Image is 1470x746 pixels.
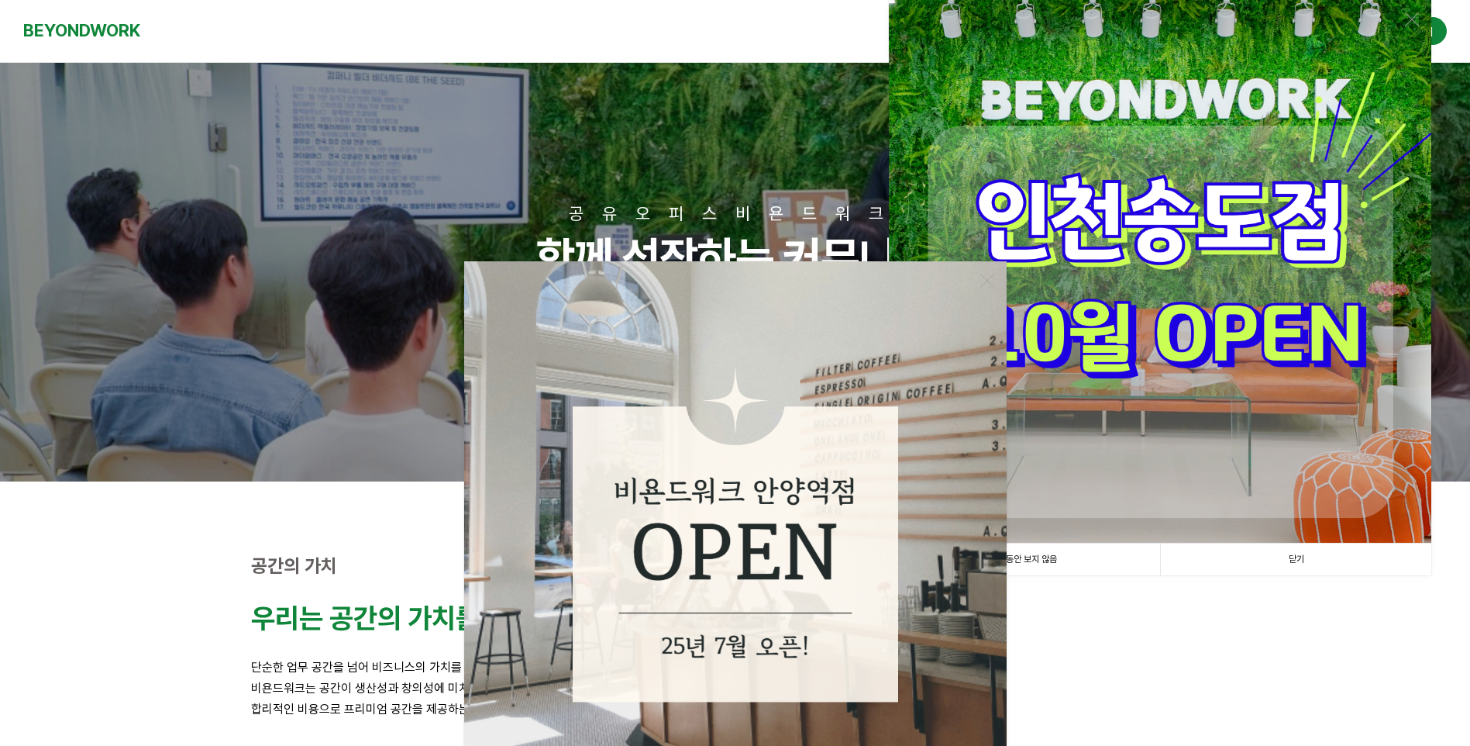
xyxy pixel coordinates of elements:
[251,699,1220,720] p: 합리적인 비용으로 프리미엄 공간을 제공하는 것이 비욘드워크의 철학입니다.
[251,657,1220,678] p: 단순한 업무 공간을 넘어 비즈니스의 가치를 높이는 영감의 공간을 만듭니다.
[1160,544,1431,575] a: 닫기
[251,678,1220,699] p: 비욘드워크는 공간이 생산성과 창의성에 미치는 영향을 잘 알고 있습니다.
[889,544,1160,575] a: 1일 동안 보지 않음
[23,16,140,45] a: BEYONDWORK
[251,554,337,577] strong: 공간의 가치
[251,602,589,635] strong: 우리는 공간의 가치를 높입니다.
